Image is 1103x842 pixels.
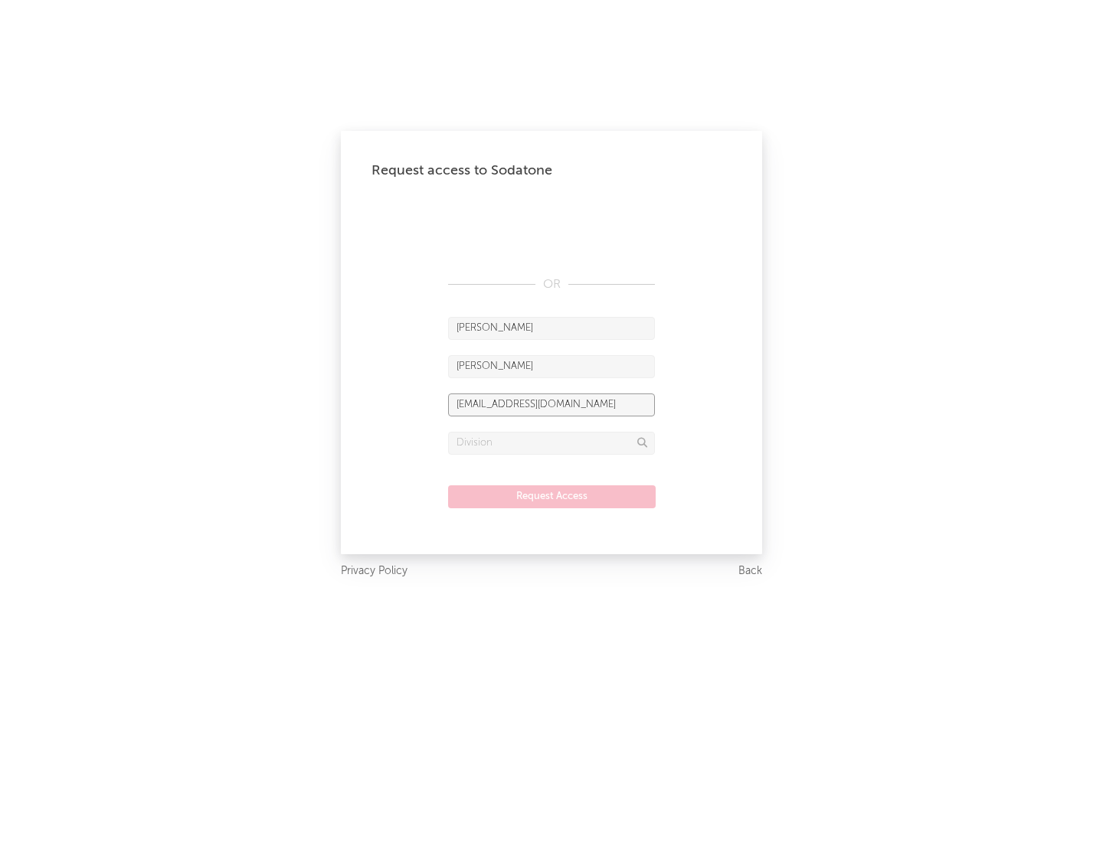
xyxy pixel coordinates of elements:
[371,162,732,180] div: Request access to Sodatone
[448,432,655,455] input: Division
[738,562,762,581] a: Back
[448,355,655,378] input: Last Name
[448,485,656,508] button: Request Access
[448,276,655,294] div: OR
[448,393,655,416] input: Email
[341,562,407,581] a: Privacy Policy
[448,317,655,340] input: First Name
